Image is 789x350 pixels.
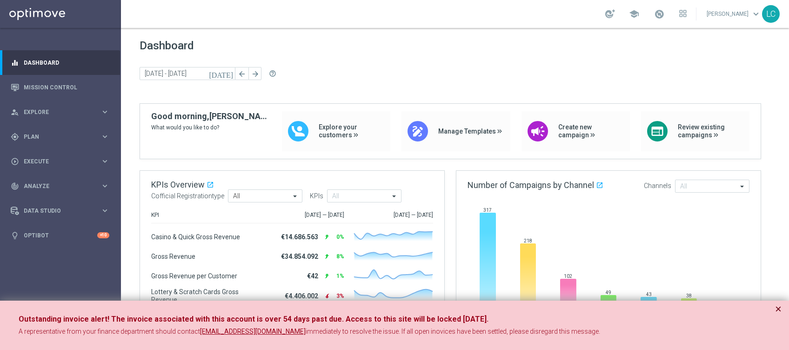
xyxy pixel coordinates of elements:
span: school [629,9,639,19]
span: Analyze [24,183,100,189]
span: Explore [24,109,100,115]
span: Execute [24,159,100,164]
div: Optibot [11,223,109,248]
button: person_search Explore keyboard_arrow_right [10,108,110,116]
span: Plan [24,134,100,140]
button: Mission Control [10,84,110,91]
i: track_changes [11,182,19,190]
i: equalizer [11,59,19,67]
div: Plan [11,133,100,141]
i: keyboard_arrow_right [100,157,109,166]
button: lightbulb Optibot +10 [10,232,110,239]
button: track_changes Analyze keyboard_arrow_right [10,182,110,190]
div: Explore [11,108,100,116]
a: Optibot [24,223,97,248]
i: person_search [11,108,19,116]
button: Data Studio keyboard_arrow_right [10,207,110,215]
div: Mission Control [11,75,109,100]
i: keyboard_arrow_right [100,206,109,215]
a: Mission Control [24,75,109,100]
button: equalizer Dashboard [10,59,110,67]
button: play_circle_outline Execute keyboard_arrow_right [10,158,110,165]
i: keyboard_arrow_right [100,108,109,116]
i: keyboard_arrow_right [100,182,109,190]
span: keyboard_arrow_down [751,9,761,19]
div: Dashboard [11,50,109,75]
i: keyboard_arrow_right [100,132,109,141]
div: +10 [97,232,109,238]
div: Execute [11,157,100,166]
i: play_circle_outline [11,157,19,166]
button: Close [775,303,782,315]
div: LC [762,5,780,23]
span: Data Studio [24,208,100,214]
div: Analyze [11,182,100,190]
a: [PERSON_NAME]keyboard_arrow_down [706,7,762,21]
i: lightbulb [11,231,19,240]
div: Data Studio [11,207,100,215]
a: [EMAIL_ADDRESS][DOMAIN_NAME] [200,327,306,337]
button: gps_fixed Plan keyboard_arrow_right [10,133,110,141]
span: immediately to resolve the issue. If all open inovices have been settled, please disregard this m... [306,328,600,335]
strong: Outstanding invoice alert! The invoice associated with this account is over 54 days past due. Acc... [19,315,488,323]
i: gps_fixed [11,133,19,141]
span: A representative from your finance department should contact [19,328,200,335]
a: Dashboard [24,50,109,75]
